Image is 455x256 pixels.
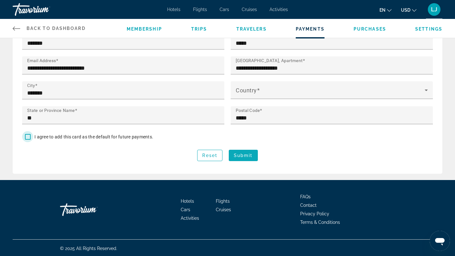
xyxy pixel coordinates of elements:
[13,1,76,18] a: Travorium
[60,200,123,219] a: Go Home
[300,194,311,199] a: FAQs
[202,153,217,158] span: Reset
[236,58,303,63] mat-label: [GEOGRAPHIC_DATA], Apartment
[181,199,194,204] a: Hotels
[401,8,410,13] span: USD
[27,83,35,88] mat-label: City
[401,5,416,15] button: Change currency
[431,6,437,13] span: LJ
[197,150,222,161] button: Reset
[193,7,207,12] a: Flights
[191,26,207,32] a: Trips
[181,207,190,212] a: Cars
[300,203,317,208] a: Contact
[415,26,442,32] a: Settings
[300,220,340,225] a: Terms & Conditions
[270,7,288,12] a: Activities
[236,87,257,94] mat-label: Country
[430,231,450,251] iframe: Button to launch messaging window
[13,19,86,38] a: Back to Dashboard
[60,246,117,251] span: © 2025 All Rights Reserved.
[27,108,75,113] mat-label: State or Province Name
[181,216,199,221] a: Activities
[216,199,230,204] a: Flights
[229,150,258,161] button: Submit
[379,8,385,13] span: en
[300,211,329,216] a: Privacy Policy
[236,26,267,32] a: Travelers
[27,58,56,63] mat-label: Email Address
[379,5,391,15] button: Change language
[242,7,257,12] a: Cruises
[296,26,325,32] a: Payments
[216,207,231,212] a: Cruises
[27,26,86,31] span: Back to Dashboard
[127,26,162,32] a: Membership
[167,7,180,12] a: Hotels
[236,108,260,113] mat-label: Postal Code
[354,26,386,32] a: Purchases
[426,3,442,16] button: User Menu
[34,134,153,139] span: I agree to add this card as the default for future payments.
[220,7,229,12] a: Cars
[234,153,253,158] span: Submit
